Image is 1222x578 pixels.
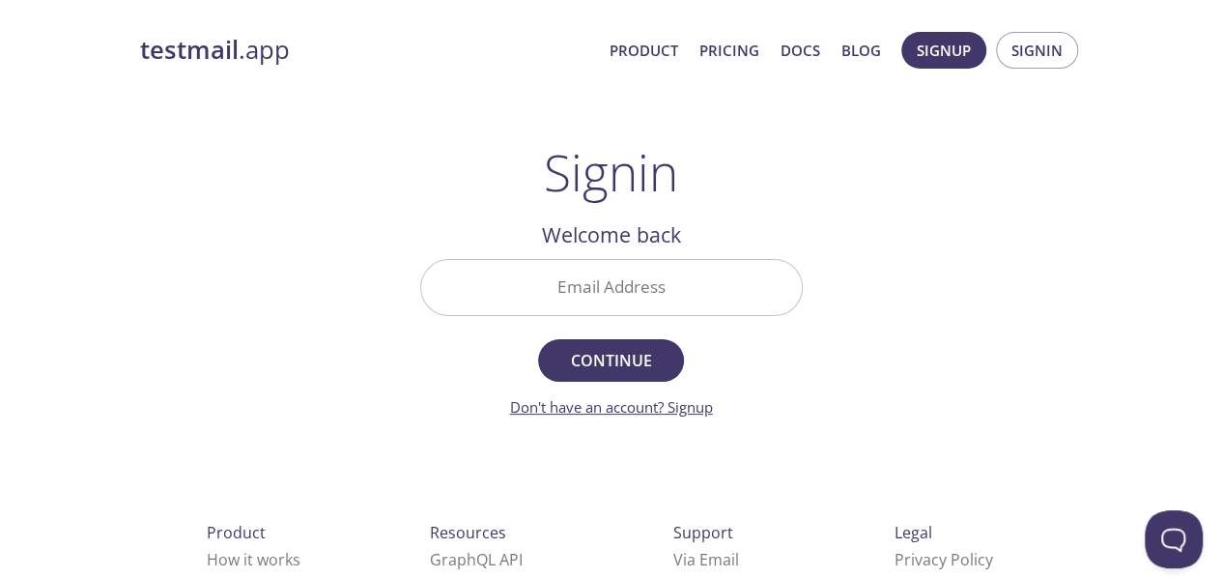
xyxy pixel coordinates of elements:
span: Resources [430,522,506,543]
span: Signin [1011,38,1063,63]
h2: Welcome back [420,218,803,251]
a: Docs [781,38,820,63]
a: Blog [841,38,881,63]
button: Continue [538,339,683,382]
span: Product [207,522,266,543]
h1: Signin [544,143,678,201]
a: How it works [207,549,300,570]
button: Signup [901,32,986,69]
iframe: Help Scout Beacon - Open [1145,510,1203,568]
button: Signin [996,32,1078,69]
a: GraphQL API [430,549,523,570]
strong: testmail [140,33,239,67]
a: Don't have an account? Signup [510,397,713,417]
a: Pricing [699,38,759,63]
a: Via Email [673,549,739,570]
span: Continue [559,347,662,374]
a: Privacy Policy [895,549,993,570]
a: testmail.app [140,34,594,67]
a: Product [610,38,678,63]
span: Legal [895,522,932,543]
span: Support [673,522,733,543]
span: Signup [917,38,971,63]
